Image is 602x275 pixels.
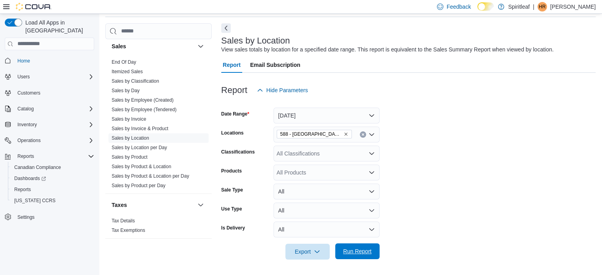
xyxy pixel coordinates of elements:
[221,23,231,33] button: Next
[539,2,545,11] span: HR
[221,206,242,212] label: Use Type
[273,184,380,199] button: All
[112,227,145,233] span: Tax Exemptions
[17,74,30,80] span: Users
[254,82,311,98] button: Hide Parameters
[446,3,471,11] span: Feedback
[196,200,205,210] button: Taxes
[5,52,94,243] nav: Complex example
[2,211,97,222] button: Settings
[14,136,44,145] button: Operations
[17,121,37,128] span: Inventory
[112,183,165,188] a: Sales by Product per Day
[112,78,159,84] a: Sales by Classification
[112,228,145,233] a: Tax Exemptions
[112,126,168,131] a: Sales by Invoice & Product
[112,88,140,93] a: Sales by Day
[17,106,34,112] span: Catalog
[22,19,94,34] span: Load All Apps in [GEOGRAPHIC_DATA]
[2,55,97,66] button: Home
[8,173,97,184] a: Dashboards
[221,149,255,155] label: Classifications
[14,164,61,171] span: Canadian Compliance
[14,136,94,145] span: Operations
[14,175,46,182] span: Dashboards
[112,59,136,65] a: End Of Day
[112,107,177,112] a: Sales by Employee (Tendered)
[14,152,94,161] span: Reports
[14,88,94,98] span: Customers
[221,187,243,193] label: Sale Type
[285,244,330,260] button: Export
[11,196,59,205] a: [US_STATE] CCRS
[2,87,97,99] button: Customers
[290,244,325,260] span: Export
[112,116,146,122] a: Sales by Invoice
[280,130,342,138] span: 588 - [GEOGRAPHIC_DATA][PERSON_NAME] ([GEOGRAPHIC_DATA])
[221,111,249,117] label: Date Range
[14,212,38,222] a: Settings
[273,108,380,123] button: [DATE]
[537,2,547,11] div: Holly R
[14,212,94,222] span: Settings
[112,42,126,50] h3: Sales
[112,182,165,189] span: Sales by Product per Day
[112,163,171,170] span: Sales by Product & Location
[14,152,37,161] button: Reports
[112,68,143,75] span: Itemized Sales
[105,216,212,238] div: Taxes
[2,135,97,146] button: Operations
[11,174,49,183] a: Dashboards
[343,247,372,255] span: Run Report
[112,97,174,103] span: Sales by Employee (Created)
[8,162,97,173] button: Canadian Compliance
[14,120,40,129] button: Inventory
[8,195,97,206] button: [US_STATE] CCRS
[112,201,194,209] button: Taxes
[221,46,554,54] div: View sales totals by location for a specified date range. This report is equivalent to the Sales ...
[14,120,94,129] span: Inventory
[17,90,40,96] span: Customers
[112,173,189,179] a: Sales by Product & Location per Day
[17,137,41,144] span: Operations
[11,174,94,183] span: Dashboards
[112,87,140,94] span: Sales by Day
[112,144,167,151] span: Sales by Location per Day
[112,145,167,150] a: Sales by Location per Day
[8,184,97,195] button: Reports
[14,88,44,98] a: Customers
[266,86,308,94] span: Hide Parameters
[221,130,244,136] label: Locations
[112,201,127,209] h3: Taxes
[112,69,143,74] a: Itemized Sales
[112,106,177,113] span: Sales by Employee (Tendered)
[14,104,94,114] span: Catalog
[112,135,149,141] a: Sales by Location
[221,36,290,46] h3: Sales by Location
[550,2,596,11] p: [PERSON_NAME]
[112,218,135,224] a: Tax Details
[14,56,94,66] span: Home
[223,57,241,73] span: Report
[11,196,94,205] span: Washington CCRS
[360,131,366,138] button: Clear input
[196,42,205,51] button: Sales
[14,72,94,82] span: Users
[2,119,97,130] button: Inventory
[508,2,530,11] p: Spiritleaf
[221,168,242,174] label: Products
[250,57,300,73] span: Email Subscription
[2,103,97,114] button: Catalog
[112,154,148,160] span: Sales by Product
[17,214,34,220] span: Settings
[17,153,34,159] span: Reports
[11,163,64,172] a: Canadian Compliance
[112,42,194,50] button: Sales
[273,222,380,237] button: All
